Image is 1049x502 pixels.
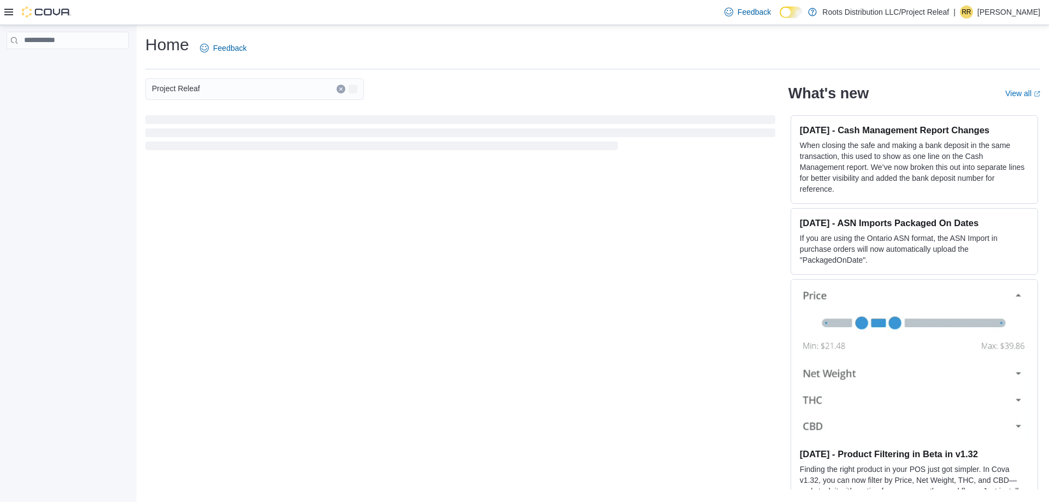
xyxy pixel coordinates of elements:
[977,5,1040,19] p: [PERSON_NAME]
[1034,91,1040,97] svg: External link
[788,85,869,102] h2: What's new
[800,125,1029,135] h3: [DATE] - Cash Management Report Changes
[960,5,973,19] div: rinardo russell
[196,37,251,59] a: Feedback
[738,7,771,17] span: Feedback
[953,5,956,19] p: |
[213,43,246,54] span: Feedback
[800,140,1029,194] p: When closing the safe and making a bank deposit in the same transaction, this used to show as one...
[822,5,949,19] p: Roots Distribution LLC/Project Releaf
[145,117,775,152] span: Loading
[145,34,189,56] h1: Home
[720,1,775,23] a: Feedback
[1005,89,1040,98] a: View allExternal link
[780,7,803,18] input: Dark Mode
[22,7,71,17] img: Cova
[800,217,1029,228] h3: [DATE] - ASN Imports Packaged On Dates
[7,51,129,78] nav: Complex example
[800,233,1029,265] p: If you are using the Ontario ASN format, the ASN Import in purchase orders will now automatically...
[800,448,1029,459] h3: [DATE] - Product Filtering in Beta in v1.32
[349,85,357,93] button: Open list of options
[962,5,971,19] span: rr
[337,85,345,93] button: Clear input
[152,82,200,95] span: Project Releaf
